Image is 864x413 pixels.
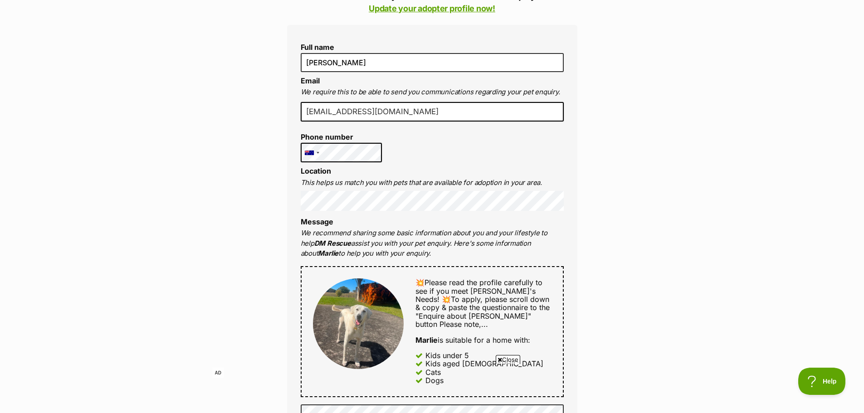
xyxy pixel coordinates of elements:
p: We recommend sharing some basic information about you and your lifestyle to help assist you with ... [301,228,564,259]
div: is suitable for a home with: [415,336,551,344]
strong: DM Rescue [314,239,351,248]
span: AD [212,368,224,378]
label: Full name [301,43,564,51]
input: E.g. Jimmy Chew [301,53,564,72]
img: Marlie [313,278,404,369]
label: Location [301,166,331,175]
a: Update your adopter profile now! [369,4,495,13]
div: Kids under 5 [425,351,469,360]
span: Close [496,355,520,364]
strong: Marlie [318,249,338,258]
div: Australia: +61 [301,143,322,162]
div: Kids aged [DEMOGRAPHIC_DATA] [425,360,543,368]
span: Please note,... [439,320,488,329]
p: This helps us match you with pets that are available for adoption in your area. [301,178,564,188]
iframe: Advertisement [212,368,652,408]
label: Email [301,76,320,85]
strong: Marlie [415,335,438,345]
iframe: Help Scout Beacon - Open [798,368,846,395]
span: 💥Please read the profile carefully to see if you meet [PERSON_NAME]'s Needs! [415,278,542,304]
p: We require this to be able to send you communications regarding your pet enquiry. [301,87,564,97]
span: 💥To apply, please scroll down & copy & paste the questionnaire to the "Enquire about [PERSON_NAME... [415,295,550,329]
label: Phone number [301,133,382,141]
label: Message [301,217,333,226]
